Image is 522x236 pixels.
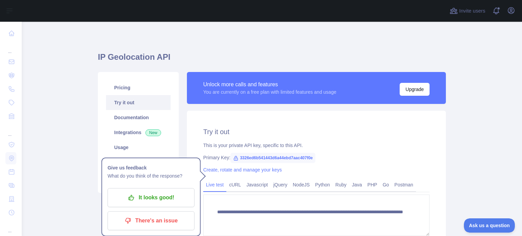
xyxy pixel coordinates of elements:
button: It looks good! [107,188,194,207]
a: NodeJS [290,179,312,190]
h1: IP Geolocation API [98,52,446,68]
h1: Give us feedback [107,164,194,172]
a: jQuery [271,179,290,190]
a: Ruby [333,179,349,190]
a: Settings [106,155,171,170]
a: Create, rotate and manage your keys [203,167,282,173]
a: Try it out [106,95,171,110]
a: Go [380,179,392,190]
a: PHP [365,179,380,190]
a: Documentation [106,110,171,125]
p: It looks good! [112,192,189,203]
a: Usage [106,140,171,155]
div: ... [5,41,16,54]
div: ... [5,124,16,137]
p: There's an issue [112,215,189,226]
a: cURL [226,179,244,190]
button: There's an issue [107,211,194,230]
div: Unlock more calls and features [203,80,336,89]
button: Invite users [448,5,487,16]
div: Primary Key: [203,154,430,161]
div: This is your private API key, specific to this API. [203,142,430,149]
button: Upgrade [400,83,430,96]
a: Python [312,179,333,190]
iframe: Toggle Customer Support [464,218,515,233]
div: You are currently on a free plan with limited features and usage [203,89,336,95]
h2: Try it out [203,127,430,137]
a: Pricing [106,80,171,95]
p: What do you think of the response? [107,172,194,180]
a: Integrations New [106,125,171,140]
a: Live test [203,179,226,190]
a: Javascript [244,179,271,190]
span: Invite users [459,7,485,15]
div: ... [5,220,16,234]
span: 3326ed6b541443d6a44ebd7aac407f0e [230,153,315,163]
a: Postman [392,179,416,190]
a: Java [349,179,365,190]
span: New [145,129,161,136]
